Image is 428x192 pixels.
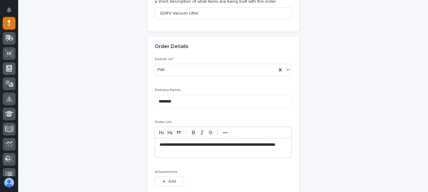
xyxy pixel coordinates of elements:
[3,176,15,189] button: users-avatar
[155,170,177,174] span: Attachments
[155,177,184,186] button: Add
[221,129,230,136] button: •••
[223,130,227,135] strong: •••
[155,57,174,61] span: Deliver to
[155,120,172,124] span: Order List
[3,4,15,16] button: Notifications
[157,67,164,73] span: PWI
[8,7,15,17] div: Notifications
[155,44,188,50] h2: Order Details
[168,179,176,184] span: Add
[155,88,181,92] span: Delivery Notes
